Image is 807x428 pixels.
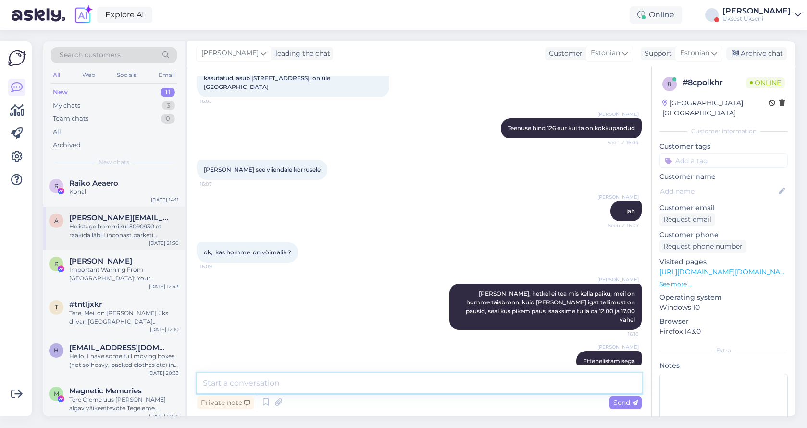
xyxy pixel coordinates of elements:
div: Team chats [53,114,88,124]
span: [PERSON_NAME] see viiendale korrusele [204,166,321,173]
span: Send [613,398,638,407]
p: Customer phone [659,230,788,240]
div: Tere, Meil on [PERSON_NAME] üks diivan [GEOGRAPHIC_DATA] kesklinnast Mustamäele toimetada. Kas sa... [69,309,179,326]
span: Seen ✓ 16:07 [603,222,639,229]
span: Estonian [591,48,620,59]
span: Seen ✓ 16:04 [603,139,639,146]
div: Important Warning From [GEOGRAPHIC_DATA]: Your Facebook page is scheduled for permanent deletion ... [69,265,179,283]
span: [PERSON_NAME] [597,111,639,118]
span: 8 [668,80,671,88]
div: [PERSON_NAME] [722,7,791,15]
div: Private note [197,396,254,409]
img: Askly Logo [8,49,26,67]
div: [DATE] 12:43 [149,283,179,290]
span: Search customers [60,50,121,60]
span: jah [626,207,635,214]
div: [DATE] 14:11 [151,196,179,203]
p: See more ... [659,280,788,289]
div: [DATE] 20:33 [148,369,179,377]
p: Browser [659,316,788,327]
span: New chats [99,158,129,166]
div: # 8cpolkhr [683,77,746,88]
p: Customer email [659,203,788,213]
p: Firefox 143.0 [659,327,788,337]
span: andreas.aho@gmail.com [69,214,169,222]
span: 16:07 [200,180,236,188]
div: All [51,69,62,81]
a: [URL][DOMAIN_NAME][DOMAIN_NAME] [659,267,793,276]
span: handeyetkinn@gmail.com [69,343,169,352]
span: t [55,303,58,311]
div: Request email [659,213,715,226]
div: [DATE] 21:30 [149,239,179,247]
div: Helistage hommikul 5090930 et rääkida läbi Linconast parketi toomine Pallasti 44 5 [69,222,179,239]
span: R [54,182,59,189]
span: [PERSON_NAME], hetkel ei tea mis kella paiku, meil on homme täisbronn, kuid [PERSON_NAME] igat te... [466,290,636,323]
div: My chats [53,101,80,111]
span: M [54,390,59,397]
p: Customer name [659,172,788,182]
div: Customer information [659,127,788,136]
img: explore-ai [73,5,93,25]
p: Notes [659,361,788,371]
span: Estonian [680,48,709,59]
div: Uksest Ukseni [722,15,791,23]
div: 0 [161,114,175,124]
p: Operating system [659,292,788,302]
div: leading the chat [272,49,330,59]
span: [PERSON_NAME] [597,193,639,201]
span: Raiko Aeaero [69,179,118,188]
div: 3 [162,101,175,111]
div: All [53,127,61,137]
input: Add name [660,186,777,197]
div: Kohal [69,188,179,196]
div: [DATE] 13:46 [149,413,179,420]
span: Online [746,77,785,88]
div: Web [80,69,97,81]
span: [PERSON_NAME] [597,276,639,283]
span: 16:03 [200,98,236,105]
div: Extra [659,346,788,355]
span: a [54,217,59,224]
span: Teenuse hind 126 eur kui ta on kokkupandud [508,125,635,132]
p: Visited pages [659,257,788,267]
div: [DATE] 12:10 [150,326,179,333]
input: Add a tag [659,153,788,168]
span: 16:10 [603,330,639,338]
span: 16:09 [200,263,236,270]
span: [PERSON_NAME] [597,343,639,351]
p: Customer tags [659,141,788,151]
div: Email [157,69,177,81]
div: Tere Oleme uus [PERSON_NAME] algav väikeettevõte Tegeleme fotomagnetite valmistamisega, 5x5 cm, n... [69,395,179,413]
div: New [53,88,68,97]
span: ok, kas homme on võimalik ? [204,249,291,256]
span: R [54,260,59,267]
span: h [54,347,59,354]
span: #tnt1jxkr [69,300,102,309]
div: Archived [53,140,81,150]
div: Hello, I have some full moving boxes (not so heavy, packed clothes etc) in a storage place at par... [69,352,179,369]
div: 11 [161,88,175,97]
span: [PERSON_NAME] [201,48,259,59]
div: Online [630,6,682,24]
div: Customer [545,49,583,59]
div: Request phone number [659,240,746,253]
p: Windows 10 [659,302,788,313]
span: Ettehelistamisega [583,357,635,365]
div: Socials [115,69,138,81]
span: Magnetic Memories [69,387,142,395]
div: Archive chat [726,47,787,60]
a: [PERSON_NAME]Uksest Ukseni [722,7,801,23]
a: Explore AI [97,7,152,23]
span: Rafael Snow [69,257,132,265]
div: Support [641,49,672,59]
div: [GEOGRAPHIC_DATA], [GEOGRAPHIC_DATA] [662,98,769,118]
